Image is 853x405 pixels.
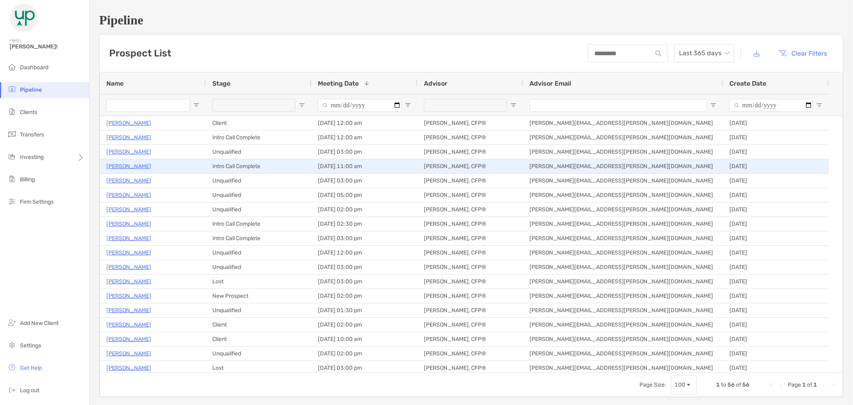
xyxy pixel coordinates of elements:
div: Unqualified [206,303,312,317]
span: Create Date [729,80,766,87]
div: [DATE] [723,188,829,202]
p: [PERSON_NAME] [106,248,151,258]
a: [PERSON_NAME] [106,147,151,157]
div: [PERSON_NAME][EMAIL_ADDRESS][PERSON_NAME][DOMAIN_NAME] [523,260,723,274]
div: [PERSON_NAME], CFP® [418,174,523,188]
div: [DATE] 01:30 pm [312,303,418,317]
div: [DATE] [723,275,829,289]
div: [PERSON_NAME][EMAIL_ADDRESS][PERSON_NAME][DOMAIN_NAME] [523,145,723,159]
img: firm-settings icon [7,196,17,206]
div: [DATE] [723,145,829,159]
p: [PERSON_NAME] [106,363,151,373]
div: [PERSON_NAME], CFP® [418,289,523,303]
div: Unqualified [206,260,312,274]
button: Open Filter Menu [510,102,517,108]
a: [PERSON_NAME] [106,118,151,128]
div: [DATE] 03:00 pm [312,361,418,375]
div: [PERSON_NAME], CFP® [418,116,523,130]
span: to [721,381,726,388]
span: 1 [802,381,806,388]
div: Intro Call Complete [206,159,312,173]
div: [PERSON_NAME][EMAIL_ADDRESS][PERSON_NAME][DOMAIN_NAME] [523,332,723,346]
div: [DATE] [723,246,829,260]
div: [DATE] 02:00 pm [312,347,418,361]
div: [PERSON_NAME][EMAIL_ADDRESS][PERSON_NAME][DOMAIN_NAME] [523,130,723,144]
span: of [807,381,812,388]
div: [PERSON_NAME], CFP® [418,217,523,231]
img: logout icon [7,385,17,395]
span: Name [106,80,124,87]
p: [PERSON_NAME] [106,277,151,287]
a: [PERSON_NAME] [106,132,151,142]
div: [PERSON_NAME], CFP® [418,275,523,289]
span: 1 [716,381,720,388]
div: Unqualified [206,188,312,202]
div: Client [206,318,312,332]
div: Intro Call Complete [206,231,312,245]
div: [DATE] [723,260,829,274]
div: Unqualified [206,174,312,188]
div: [PERSON_NAME], CFP® [418,332,523,346]
div: [DATE] [723,303,829,317]
a: [PERSON_NAME] [106,176,151,186]
div: New Prospect [206,289,312,303]
div: [DATE] [723,231,829,245]
span: Log out [20,387,39,394]
div: Client [206,116,312,130]
div: [PERSON_NAME][EMAIL_ADDRESS][PERSON_NAME][DOMAIN_NAME] [523,303,723,317]
h3: Prospect List [109,48,171,59]
div: [PERSON_NAME][EMAIL_ADDRESS][PERSON_NAME][DOMAIN_NAME] [523,217,723,231]
div: [PERSON_NAME], CFP® [418,130,523,144]
div: Next Page [820,382,827,388]
img: dashboard icon [7,62,17,72]
div: [PERSON_NAME][EMAIL_ADDRESS][PERSON_NAME][DOMAIN_NAME] [523,361,723,375]
a: [PERSON_NAME] [106,320,151,330]
div: [DATE] 03:00 pm [312,260,418,274]
a: [PERSON_NAME] [106,262,151,272]
span: Advisor [424,80,447,87]
span: Investing [20,154,44,160]
img: pipeline icon [7,84,17,94]
div: [PERSON_NAME][EMAIL_ADDRESS][PERSON_NAME][DOMAIN_NAME] [523,231,723,245]
span: Page [788,381,801,388]
div: [DATE] 12:00 am [312,116,418,130]
span: Transfers [20,131,44,138]
a: [PERSON_NAME] [106,161,151,171]
div: [DATE] [723,289,829,303]
div: [DATE] 03:00 pm [312,145,418,159]
p: [PERSON_NAME] [106,305,151,315]
span: Firm Settings [20,198,54,205]
div: [PERSON_NAME][EMAIL_ADDRESS][PERSON_NAME][DOMAIN_NAME] [523,116,723,130]
div: Intro Call Complete [206,130,312,144]
input: Meeting Date Filter Input [318,99,402,112]
span: Add New Client [20,320,58,327]
div: [DATE] 05:00 pm [312,188,418,202]
span: Dashboard [20,64,48,71]
div: [DATE] [723,318,829,332]
p: [PERSON_NAME] [106,334,151,344]
div: [DATE] 11:00 am [312,159,418,173]
input: Create Date Filter Input [729,99,813,112]
div: [PERSON_NAME], CFP® [418,260,523,274]
div: [PERSON_NAME], CFP® [418,159,523,173]
input: Advisor Email Filter Input [529,99,707,112]
div: [DATE] 12:00 am [312,130,418,144]
div: Unqualified [206,145,312,159]
button: Open Filter Menu [710,102,717,108]
div: [PERSON_NAME][EMAIL_ADDRESS][PERSON_NAME][DOMAIN_NAME] [523,275,723,289]
div: [DATE] [723,361,829,375]
div: [PERSON_NAME], CFP® [418,188,523,202]
span: of [736,381,741,388]
a: [PERSON_NAME] [106,291,151,301]
span: 1 [813,381,817,388]
span: Settings [20,342,41,349]
div: [DATE] 10:00 am [312,332,418,346]
img: add_new_client icon [7,318,17,327]
a: [PERSON_NAME] [106,219,151,229]
div: [PERSON_NAME][EMAIL_ADDRESS][PERSON_NAME][DOMAIN_NAME] [523,318,723,332]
